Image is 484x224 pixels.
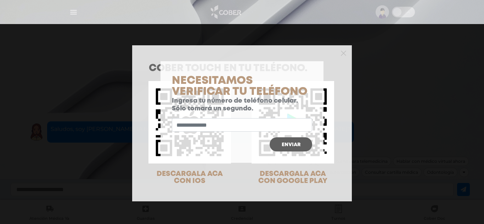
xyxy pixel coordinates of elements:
button: Close [341,50,346,56]
span: Necesitamos verificar tu teléfono [172,76,308,97]
img: qr-code [148,81,231,163]
span: Enviar [282,142,300,147]
h1: COBER TOUCH en tu teléfono. [149,64,335,74]
button: Enviar [270,137,312,151]
p: Ingresa tu número de teléfono celular. Sólo tomará un segundo. [172,97,312,113]
span: DESCARGALA ACA CON GOOGLE PLAY [258,171,327,184]
span: DESCARGALA ACA CON IOS [157,171,223,184]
